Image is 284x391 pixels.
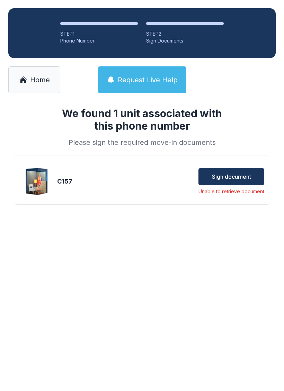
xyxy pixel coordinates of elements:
[118,75,178,85] span: Request Live Help
[146,30,224,37] div: STEP 2
[60,30,138,37] div: STEP 1
[53,107,231,132] h1: We found 1 unit associated with this phone number
[53,138,231,147] div: Please sign the required move-in documents
[146,37,224,44] div: Sign Documents
[30,75,50,85] span: Home
[57,177,122,186] div: C157
[198,188,264,195] div: Unable to retrieve document
[60,37,138,44] div: Phone Number
[212,173,251,181] span: Sign document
